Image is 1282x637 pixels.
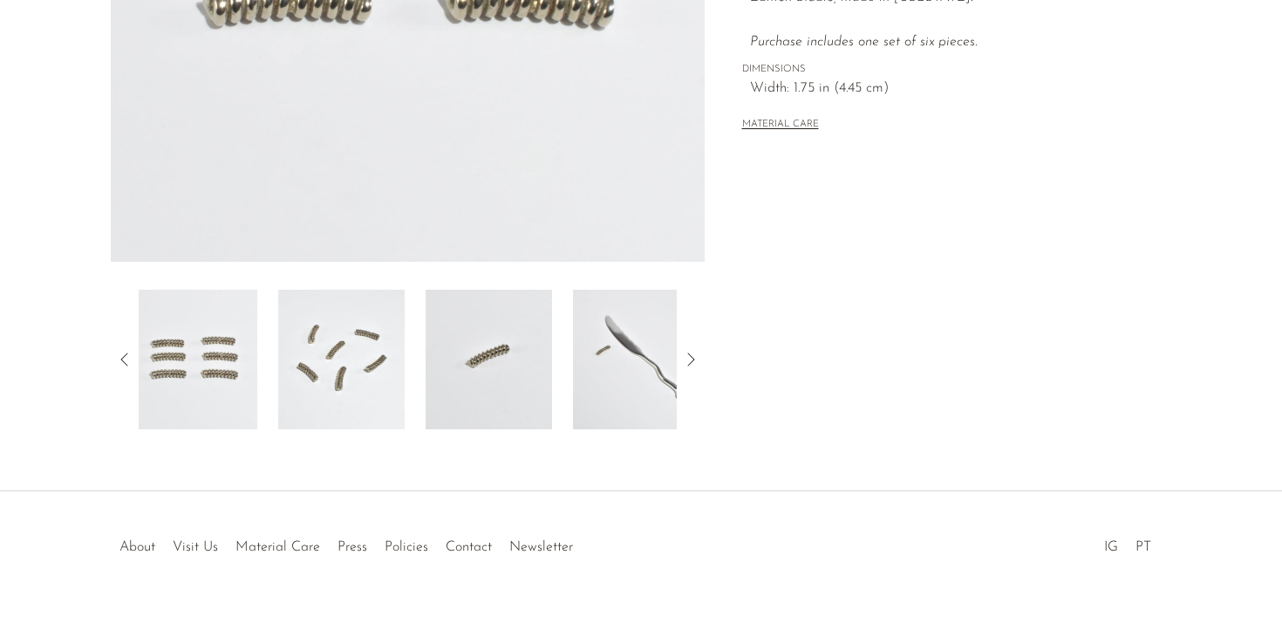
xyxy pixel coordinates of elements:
[278,290,405,429] img: Spiral Cutlery Rest Set
[131,290,257,429] img: Spiral Cutlery Rest Set
[235,540,320,554] a: Material Care
[742,119,819,132] button: MATERIAL CARE
[119,540,155,554] a: About
[1135,540,1151,554] a: PT
[385,540,428,554] a: Policies
[338,540,367,554] a: Press
[173,540,218,554] a: Visit Us
[1104,540,1118,554] a: IG
[446,540,492,554] a: Contact
[742,62,1135,78] span: DIMENSIONS
[1095,526,1160,559] ul: Social Medias
[573,290,699,429] img: Spiral Cutlery Rest Set
[111,526,582,559] ul: Quick links
[426,290,552,429] img: Spiral Cutlery Rest Set
[750,78,1135,100] span: Width: 1.75 in (4.45 cm)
